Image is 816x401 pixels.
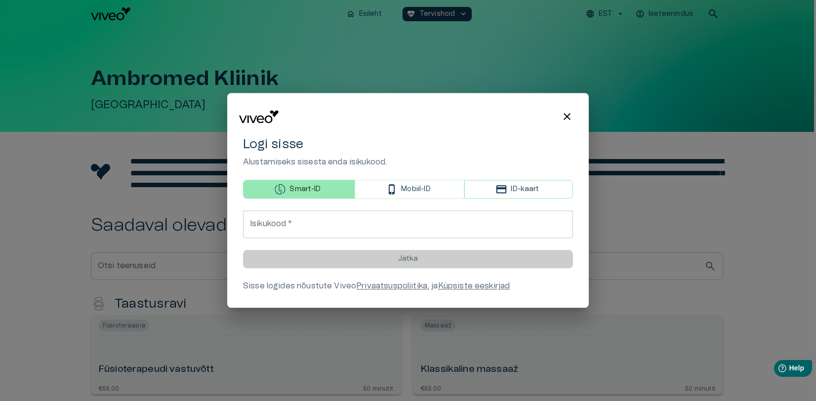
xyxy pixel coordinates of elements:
a: Privaatsuspoliitika [356,282,427,290]
button: ID-kaart [464,180,573,199]
div: Sisse logides nõustute Viveo , ja [243,281,573,292]
p: Alustamiseks sisesta enda isikukood. [243,157,573,168]
span: close [561,111,573,122]
img: Viveo logo [239,111,279,123]
button: Smart-ID [243,180,355,199]
h4: Logi sisse [243,136,573,152]
p: ID-kaart [511,184,539,195]
iframe: Help widget launcher [739,356,816,384]
p: Mobiil-ID [401,184,430,195]
p: Smart-ID [289,184,321,195]
button: Close login modal [557,107,577,126]
button: Mobiil-ID [355,180,464,199]
a: Küpsiste eeskirjad [438,282,510,290]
